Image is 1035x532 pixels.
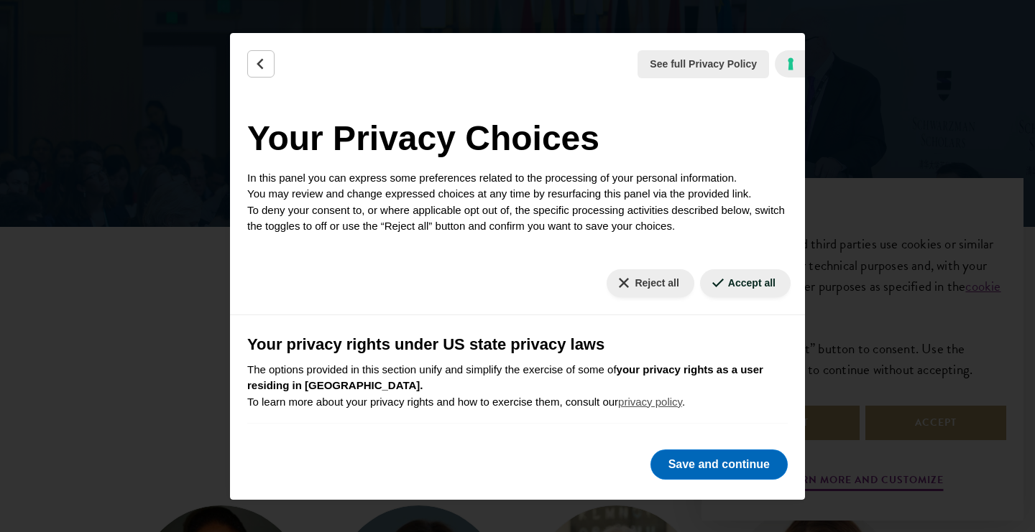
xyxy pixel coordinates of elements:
span: See full Privacy Policy [650,57,757,72]
button: See full Privacy Policy [638,50,769,78]
p: In this panel you can express some preferences related to the processing of your personal informa... [247,170,788,235]
b: your privacy rights as a user residing in [GEOGRAPHIC_DATA]. [247,363,763,392]
h3: Your privacy rights under US state privacy laws [247,332,788,356]
h2: Your Privacy Choices [247,113,788,164]
button: Back [247,50,275,78]
p: The options provided in this section unify and simplify the exercise of some of To learn more abo... [247,362,788,411]
button: Accept all [700,269,791,297]
a: privacy policy [618,396,682,408]
button: Reject all [607,269,694,297]
a: iubenda - Cookie Policy and Cookie Compliance Management [775,50,805,78]
button: Save and continue [650,449,788,480]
